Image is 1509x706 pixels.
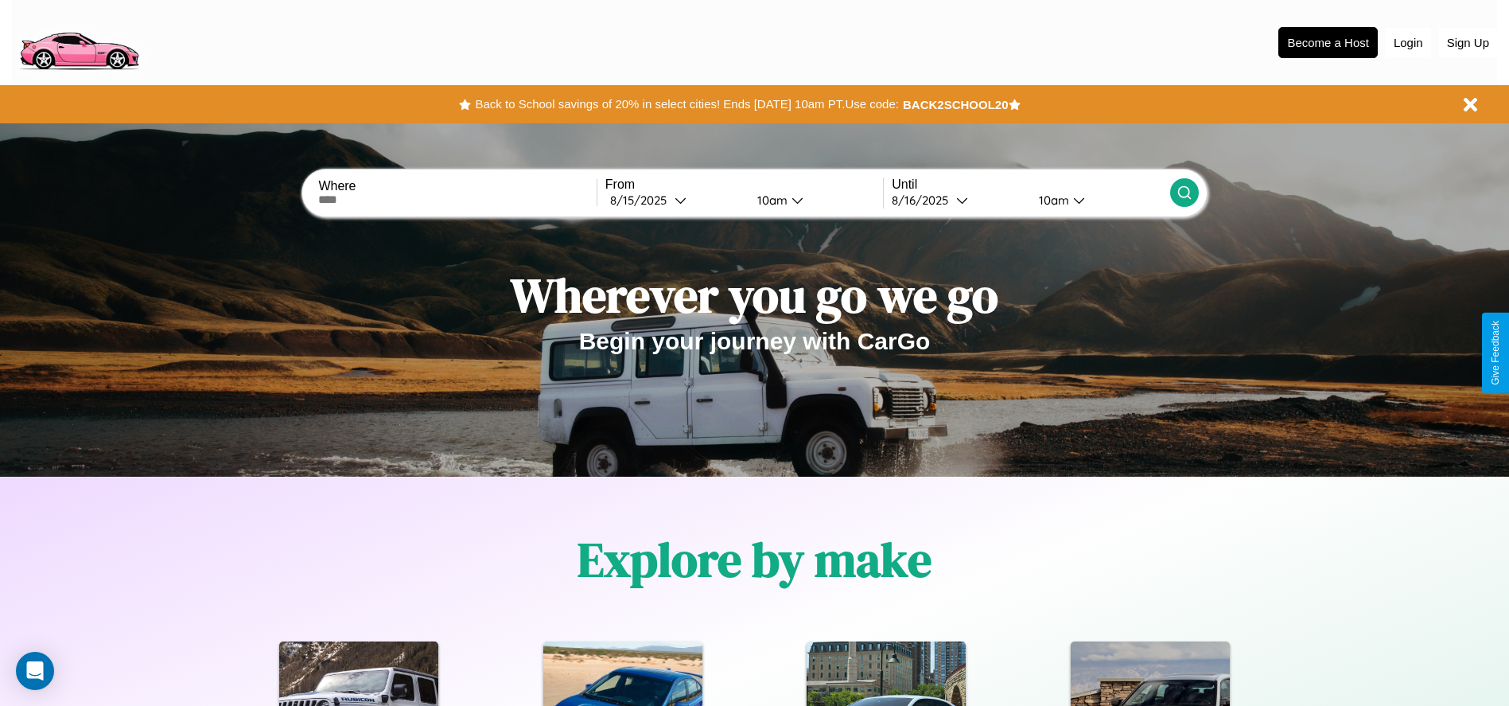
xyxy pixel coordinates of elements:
div: 8 / 15 / 2025 [610,193,675,208]
button: 10am [1026,192,1170,209]
div: Give Feedback [1490,321,1501,385]
button: Sign Up [1439,28,1497,57]
label: Until [892,177,1169,192]
b: BACK2SCHOOL20 [903,98,1009,111]
button: Become a Host [1278,27,1378,58]
button: 10am [745,192,884,209]
button: Login [1386,28,1431,57]
h1: Explore by make [578,527,931,592]
div: 8 / 16 / 2025 [892,193,956,208]
img: logo [12,8,146,74]
button: 8/15/2025 [605,192,745,209]
div: 10am [1031,193,1073,208]
div: Open Intercom Messenger [16,652,54,690]
label: From [605,177,883,192]
div: 10am [749,193,791,208]
button: Back to School savings of 20% in select cities! Ends [DATE] 10am PT.Use code: [471,93,902,115]
label: Where [318,179,596,193]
